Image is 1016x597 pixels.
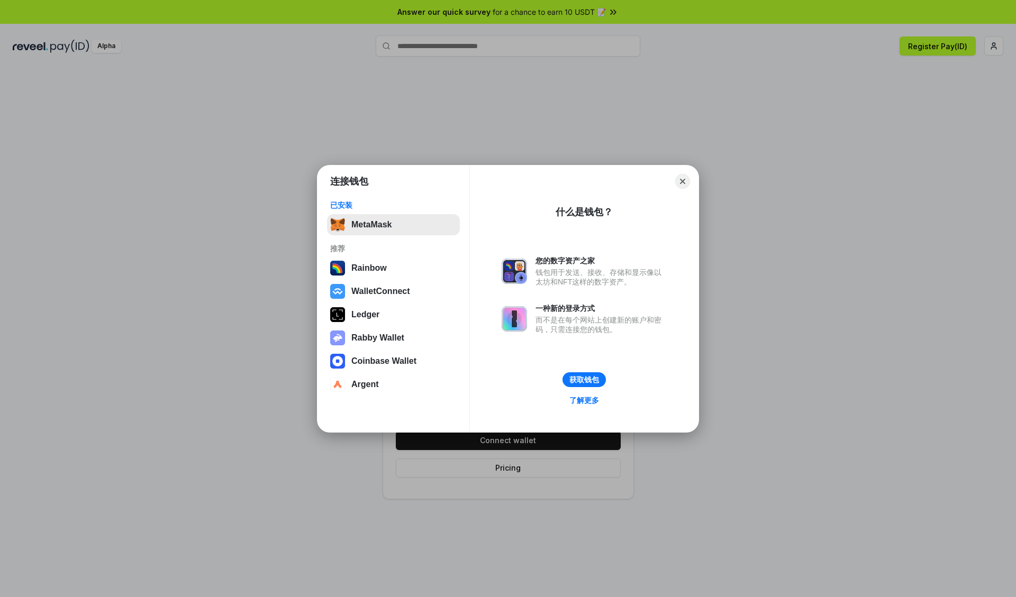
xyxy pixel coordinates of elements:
[330,354,345,369] img: svg+xml,%3Csvg%20width%3D%2228%22%20height%3D%2228%22%20viewBox%3D%220%200%2028%2028%22%20fill%3D...
[556,206,613,218] div: 什么是钱包？
[327,214,460,235] button: MetaMask
[563,372,606,387] button: 获取钱包
[536,315,667,334] div: 而不是在每个网站上创建新的账户和密码，只需连接您的钱包。
[536,304,667,313] div: 一种新的登录方式
[563,393,605,407] a: 了解更多
[330,330,345,345] img: svg+xml,%3Csvg%20xmlns%3D%22http%3A%2F%2Fwww.w3.org%2F2000%2Fsvg%22%20fill%3D%22none%22%20viewBox...
[351,220,392,229] div: MetaMask
[327,327,460,348] button: Rabby Wallet
[351,356,416,366] div: Coinbase Wallet
[502,306,527,332] img: svg+xml,%3Csvg%20xmlns%3D%22http%3A%2F%2Fwww.w3.org%2F2000%2Fsvg%22%20fill%3D%22none%22%20viewBox...
[330,377,345,392] img: svg+xml,%3Csvg%20width%3D%2228%22%20height%3D%2228%22%20viewBox%3D%220%200%2028%2028%22%20fill%3D...
[330,307,345,322] img: svg+xml,%3Csvg%20xmlns%3D%22http%3A%2F%2Fwww.w3.org%2F2000%2Fsvg%22%20width%3D%2228%22%20height%3...
[536,268,667,287] div: 钱包用于发送、接收、存储和显示像以太坊和NFT这样的数字资产。
[327,258,460,279] button: Rainbow
[327,351,460,372] button: Coinbase Wallet
[330,175,368,188] h1: 连接钱包
[327,304,460,325] button: Ledger
[327,374,460,395] button: Argent
[351,287,410,296] div: WalletConnect
[536,256,667,265] div: 您的数字资产之家
[569,396,599,405] div: 了解更多
[502,259,527,284] img: svg+xml,%3Csvg%20xmlns%3D%22http%3A%2F%2Fwww.w3.org%2F2000%2Fsvg%22%20fill%3D%22none%22%20viewBox...
[351,310,379,319] div: Ledger
[330,284,345,299] img: svg+xml,%3Csvg%20width%3D%2228%22%20height%3D%2228%22%20viewBox%3D%220%200%2028%2028%22%20fill%3D...
[675,174,690,189] button: Close
[569,375,599,384] div: 获取钱包
[330,217,345,232] img: svg+xml,%3Csvg%20fill%3D%22none%22%20height%3D%2233%22%20viewBox%3D%220%200%2035%2033%22%20width%...
[351,333,404,343] div: Rabby Wallet
[327,281,460,302] button: WalletConnect
[330,200,457,210] div: 已安装
[351,380,379,389] div: Argent
[351,263,387,273] div: Rainbow
[330,261,345,275] img: svg+xml,%3Csvg%20width%3D%22120%22%20height%3D%22120%22%20viewBox%3D%220%200%20120%20120%22%20fil...
[330,244,457,253] div: 推荐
